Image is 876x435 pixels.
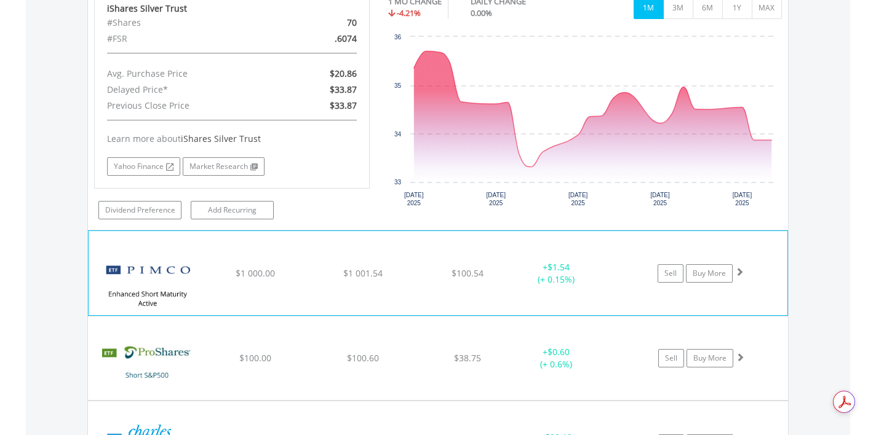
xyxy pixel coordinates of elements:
span: -4.21% [397,7,421,18]
a: Buy More [687,349,733,367]
div: Avg. Purchase Price [98,66,277,82]
span: $0.60 [547,346,570,358]
svg: Interactive chart [388,31,781,215]
a: Yahoo Finance [107,157,180,176]
span: $1.54 [547,261,570,273]
div: + (+ 0.15%) [510,261,602,286]
div: + (+ 0.6%) [510,346,603,370]
text: [DATE] 2025 [651,192,671,206]
span: $38.75 [454,352,481,364]
span: $1 001.54 [343,267,383,279]
a: Sell [658,349,684,367]
div: Previous Close Price [98,98,277,114]
a: Add Recurring [191,201,274,219]
span: $33.87 [330,100,357,111]
span: $100.60 [347,352,379,364]
a: Dividend Preference [98,201,181,219]
div: Chart. Highcharts interactive chart. [388,31,782,215]
div: Delayed Price* [98,82,277,98]
span: $100.54 [452,267,484,279]
div: iShares Silver Trust [107,2,357,15]
div: Learn more about [107,133,357,145]
text: [DATE] 2025 [404,192,424,206]
span: 0.00% [471,7,492,18]
img: EQU.US.SH.png [94,332,200,398]
text: 35 [394,82,402,89]
div: #Shares [98,15,277,31]
a: Market Research [183,157,265,176]
span: $33.87 [330,84,357,95]
text: [DATE] 2025 [487,192,506,206]
a: Buy More [686,264,733,283]
span: $100.00 [239,352,271,364]
span: $20.86 [330,68,357,79]
text: [DATE] 2025 [733,192,752,206]
span: iShares Silver Trust [181,133,261,144]
div: 70 [277,15,366,31]
span: $1 000.00 [236,267,275,279]
div: .6074 [277,31,366,47]
text: 33 [394,179,402,186]
text: 34 [394,131,402,138]
a: Sell [658,264,683,283]
img: EQU.US.MINT.png [95,246,201,312]
div: #FSR [98,31,277,47]
text: [DATE] 2025 [568,192,588,206]
text: 36 [394,34,402,41]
